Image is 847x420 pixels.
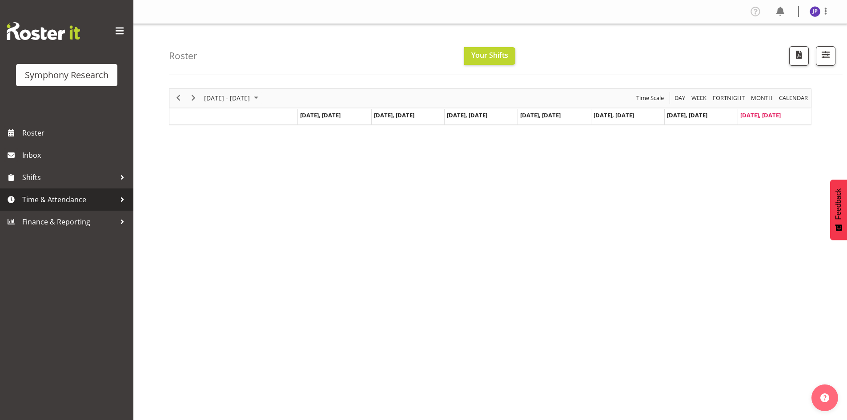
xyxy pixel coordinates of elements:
span: Week [690,92,707,104]
span: [DATE], [DATE] [447,111,487,119]
span: Finance & Reporting [22,215,116,228]
span: Your Shifts [471,50,508,60]
span: calendar [778,92,809,104]
button: Timeline Week [690,92,708,104]
button: Filter Shifts [816,46,835,66]
button: Time Scale [635,92,666,104]
div: September 15 - 21, 2025 [201,89,264,108]
button: Download a PDF of the roster according to the set date range. [789,46,809,66]
div: Timeline Week of September 21, 2025 [169,88,811,125]
span: Fortnight [712,92,746,104]
span: [DATE], [DATE] [594,111,634,119]
img: Rosterit website logo [7,22,80,40]
button: September 2025 [203,92,262,104]
h4: Roster [169,51,197,61]
span: Shifts [22,171,116,184]
img: judith-partridge11888.jpg [810,6,820,17]
button: Feedback - Show survey [830,180,847,240]
span: Day [674,92,686,104]
span: [DATE], [DATE] [740,111,781,119]
div: Symphony Research [25,68,108,82]
span: [DATE], [DATE] [667,111,707,119]
button: Previous [173,92,185,104]
span: [DATE], [DATE] [520,111,561,119]
span: [DATE], [DATE] [300,111,341,119]
div: next period [186,89,201,108]
button: Timeline Day [673,92,687,104]
button: Your Shifts [464,47,515,65]
span: Inbox [22,148,129,162]
button: Next [188,92,200,104]
span: Roster [22,126,129,140]
button: Month [778,92,810,104]
img: help-xxl-2.png [820,393,829,402]
span: Feedback [835,188,843,220]
span: Time & Attendance [22,193,116,206]
button: Fortnight [711,92,747,104]
span: [DATE] - [DATE] [203,92,251,104]
span: Month [750,92,774,104]
span: [DATE], [DATE] [374,111,414,119]
div: previous period [171,89,186,108]
span: Time Scale [635,92,665,104]
button: Timeline Month [750,92,775,104]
